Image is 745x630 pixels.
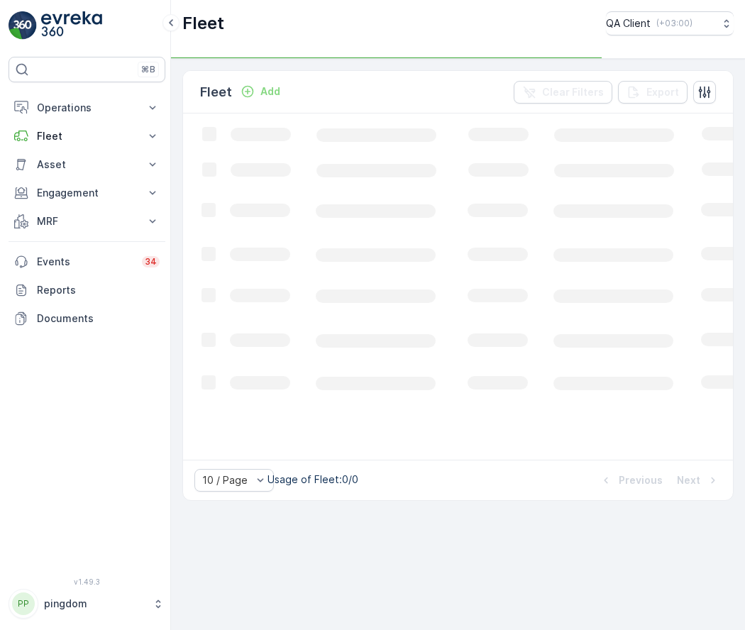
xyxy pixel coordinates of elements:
[37,157,137,172] p: Asset
[141,64,155,75] p: ⌘B
[44,597,145,611] p: pingdom
[37,283,160,297] p: Reports
[37,214,137,228] p: MRF
[9,122,165,150] button: Fleet
[542,85,604,99] p: Clear Filters
[41,11,102,40] img: logo_light-DOdMpM7g.png
[267,472,358,487] p: Usage of Fleet : 0/0
[9,11,37,40] img: logo
[235,83,286,100] button: Add
[200,82,232,102] p: Fleet
[37,129,137,143] p: Fleet
[618,81,688,104] button: Export
[145,256,157,267] p: 34
[9,150,165,179] button: Asset
[9,207,165,236] button: MRF
[597,472,664,489] button: Previous
[606,11,734,35] button: QA Client(+03:00)
[37,311,160,326] p: Documents
[9,276,165,304] a: Reports
[619,473,663,487] p: Previous
[12,592,35,615] div: PP
[677,473,700,487] p: Next
[646,85,679,99] p: Export
[606,16,651,31] p: QA Client
[37,186,137,200] p: Engagement
[37,255,133,269] p: Events
[9,577,165,586] span: v 1.49.3
[9,179,165,207] button: Engagement
[675,472,722,489] button: Next
[37,101,137,115] p: Operations
[656,18,692,29] p: ( +03:00 )
[514,81,612,104] button: Clear Filters
[9,94,165,122] button: Operations
[182,12,224,35] p: Fleet
[9,248,165,276] a: Events34
[9,589,165,619] button: PPpingdom
[260,84,280,99] p: Add
[9,304,165,333] a: Documents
